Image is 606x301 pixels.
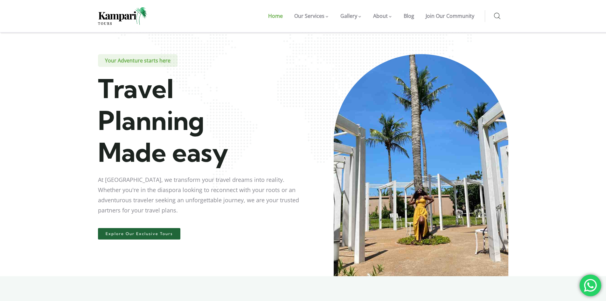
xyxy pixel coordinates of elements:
[98,7,147,25] img: Home
[580,275,601,296] div: 'Chat
[98,228,180,240] a: Explore Our Exclusive Tours
[404,12,414,19] span: Blog
[426,12,474,19] span: Join Our Community
[373,12,388,19] span: About
[98,168,302,215] div: At [GEOGRAPHIC_DATA], we transform your travel dreams into reality. Whether you're in the diaspor...
[294,12,324,19] span: Our Services
[98,72,228,168] span: Travel Planning Made easy
[268,12,283,19] span: Home
[98,54,178,67] span: Your Adventure starts here
[106,232,173,236] span: Explore Our Exclusive Tours
[340,12,357,19] span: Gallery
